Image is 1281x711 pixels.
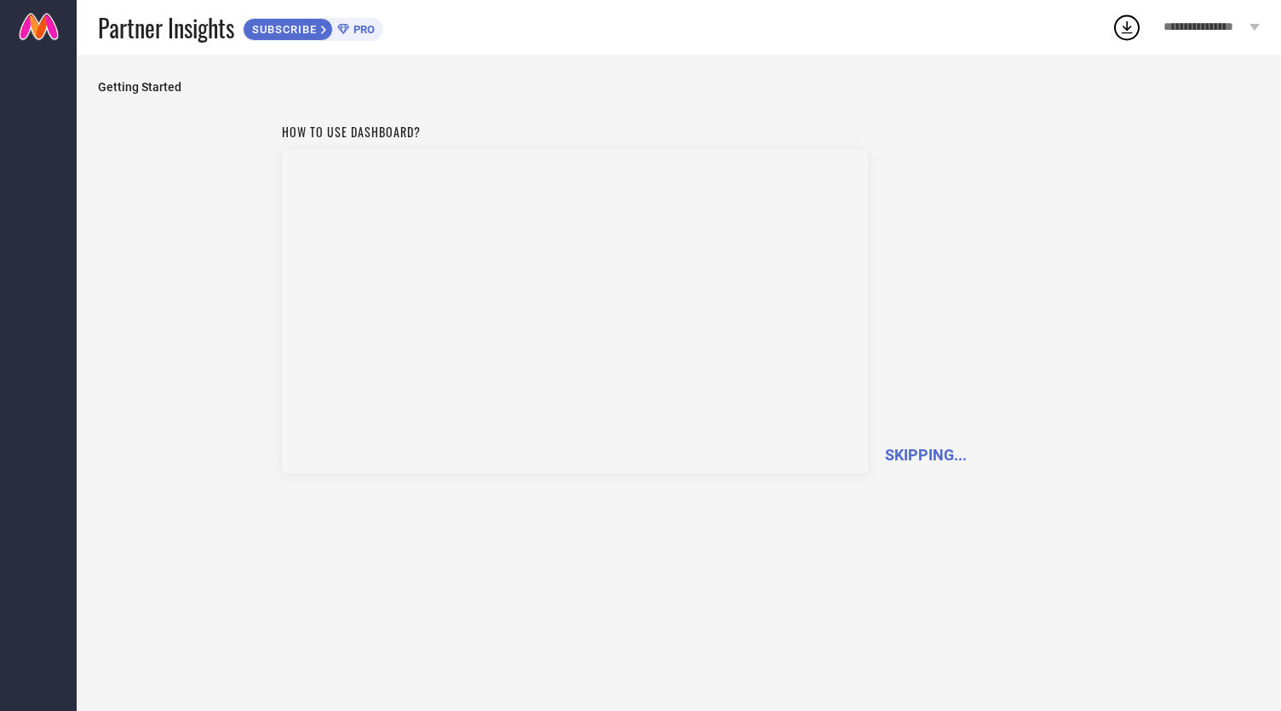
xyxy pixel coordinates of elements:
[243,14,383,41] a: SUBSCRIBEPRO
[282,123,868,141] h1: How to use dashboard?
[885,446,967,464] span: SKIPPING...
[282,149,868,473] iframe: Workspace Section
[1112,12,1142,43] div: Open download list
[98,10,234,45] span: Partner Insights
[349,23,375,36] span: PRO
[98,80,1260,94] span: Getting Started
[244,23,321,36] span: SUBSCRIBE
